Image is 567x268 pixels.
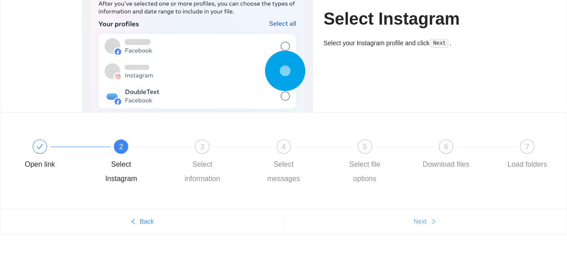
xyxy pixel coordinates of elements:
[444,143,448,151] span: 6
[339,157,391,186] div: Select file options
[258,139,339,186] div: 4Select messages
[200,143,204,151] span: 3
[284,214,567,229] button: Nextright
[130,218,136,225] span: left
[281,143,286,151] span: 4
[324,38,485,48] div: Select your Instagram profile and click .
[324,9,485,30] h1: Select Instagram
[507,157,547,172] div: Load folders
[430,218,437,225] span: right
[95,139,176,186] div: 2Select Instagram
[14,139,95,172] div: Open link
[525,143,529,151] span: 7
[414,216,427,226] span: Next
[420,139,501,172] div: 6Download files
[258,157,310,186] div: Select messages
[25,157,55,172] div: Open link
[363,143,367,151] span: 5
[501,139,553,172] div: 7Load folders
[339,139,420,186] div: 5Select file options
[95,157,147,186] div: Select Instagram
[430,39,448,48] code: Next
[36,143,43,150] span: check
[119,143,123,151] span: 2
[140,216,154,226] span: Back
[423,157,469,172] div: Download files
[0,214,283,229] button: leftBack
[176,139,257,186] div: 3Select information
[176,157,228,186] div: Select information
